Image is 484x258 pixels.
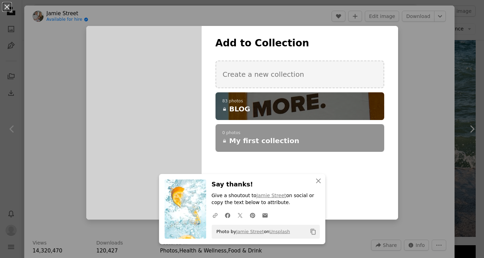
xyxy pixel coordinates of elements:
a: Share on Facebook [221,208,234,222]
button: Copy to clipboard [307,226,319,238]
a: Share over email [259,208,271,222]
a: Unsplash [270,229,290,234]
span: BLOG [229,104,250,114]
span: Photo by on [213,226,290,237]
button: Create a new collection [215,61,384,88]
a: Jamie Street [256,193,286,198]
button: 83 photosBLOG [215,92,384,120]
a: Jamie Street [236,229,264,234]
p: 83 photos [222,99,377,104]
h3: Say thanks! [212,179,320,190]
p: Give a shoutout to on social or copy the text below to attribute. [212,192,320,206]
a: Share on Pinterest [246,208,259,222]
a: Share on Twitter [234,208,246,222]
span: My first collection [229,136,299,146]
button: 0 photosMy first collection [215,124,384,152]
h3: Add to Collection [215,37,384,49]
p: 0 photos [222,130,377,136]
